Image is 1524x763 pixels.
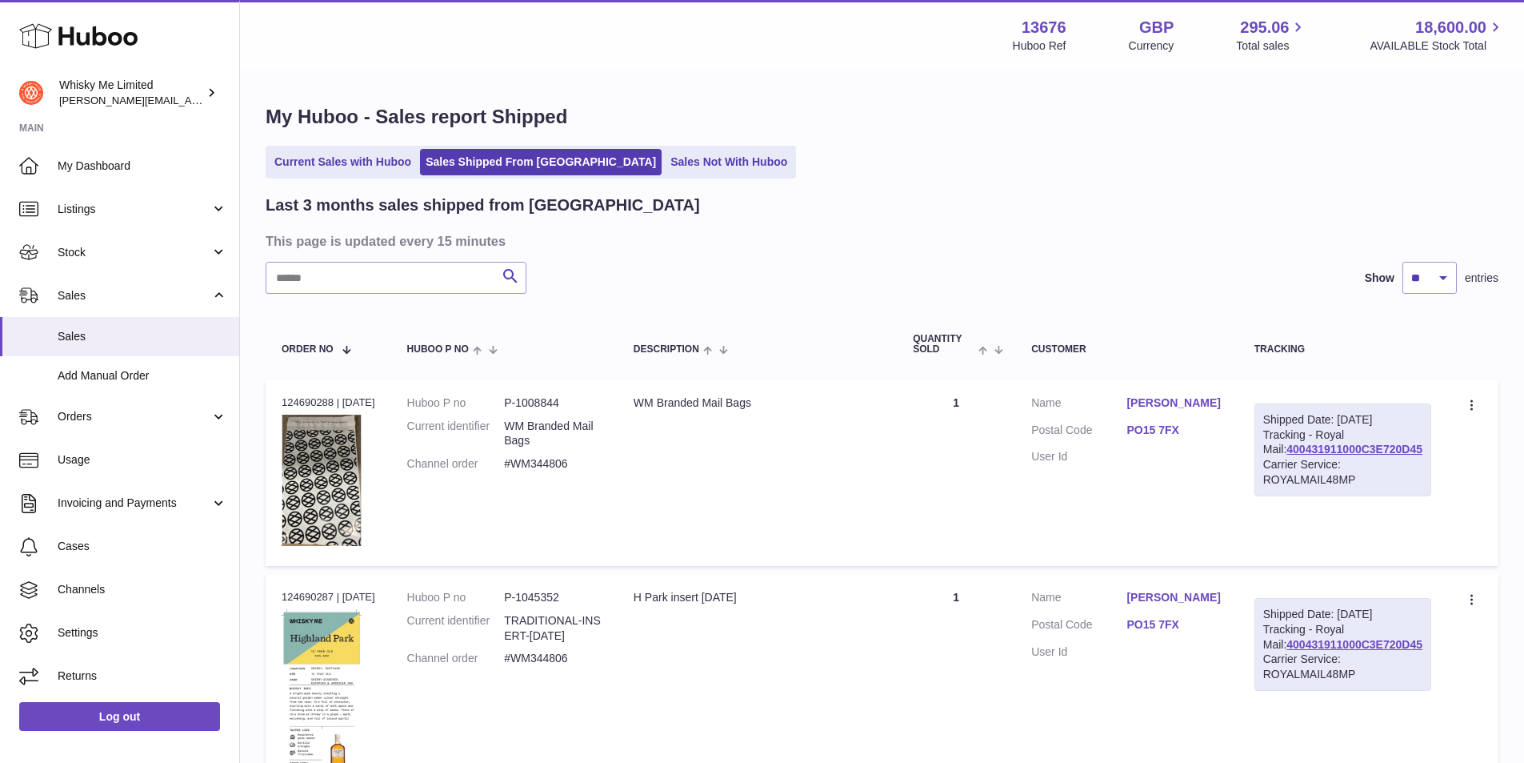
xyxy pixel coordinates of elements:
[1263,412,1422,428] div: Shipped Date: [DATE]
[504,651,602,666] dd: #WM344806
[1263,652,1422,682] div: Carrier Service: ROYALMAIL48MP
[504,613,602,644] dd: TRADITIONAL-INSERT-[DATE]
[407,590,505,605] dt: Huboo P no
[407,344,469,355] span: Huboo P no
[58,288,210,303] span: Sales
[1415,17,1486,38] span: 18,600.00
[266,232,1494,250] h3: This page is updated every 15 minutes
[19,81,43,105] img: frances@whiskyshop.com
[1031,590,1126,609] dt: Name
[407,396,505,411] dt: Huboo P no
[58,496,210,511] span: Invoicing and Payments
[1129,38,1174,54] div: Currency
[58,625,227,641] span: Settings
[1286,443,1422,456] a: 400431911000C3E720D45
[266,104,1498,130] h1: My Huboo - Sales report Shipped
[1286,638,1422,651] a: 400431911000C3E720D45
[1465,271,1498,286] span: entries
[1254,598,1431,691] div: Tracking - Royal Mail:
[58,539,227,554] span: Cases
[58,202,210,217] span: Listings
[504,456,602,472] dd: #WM344806
[407,651,505,666] dt: Channel order
[1031,449,1126,464] dt: User Id
[420,149,662,175] a: Sales Shipped From [GEOGRAPHIC_DATA]
[1370,38,1505,54] span: AVAILABLE Stock Total
[1126,617,1222,632] a: PO15 7FX
[1031,617,1126,637] dt: Postal Code
[897,379,1015,566] td: 1
[282,415,362,546] img: 1725358317.png
[1236,38,1307,54] span: Total sales
[282,344,334,355] span: Order No
[1022,17,1066,38] strong: 13676
[58,159,227,174] span: My Dashboard
[1263,607,1422,622] div: Shipped Date: [DATE]
[58,368,227,384] span: Add Manual Order
[58,409,210,424] span: Orders
[634,396,881,411] div: WM Branded Mail Bags
[504,590,602,605] dd: P-1045352
[58,582,227,597] span: Channels
[58,452,227,468] span: Usage
[1263,457,1422,488] div: Carrier Service: ROYALMAIL48MP
[1013,38,1066,54] div: Huboo Ref
[407,419,505,449] dt: Current identifier
[1126,396,1222,411] a: [PERSON_NAME]
[913,334,974,355] span: Quantity Sold
[407,613,505,644] dt: Current identifier
[1126,423,1222,438] a: PO15 7FX
[282,590,375,604] div: 124690287 | [DATE]
[59,78,203,108] div: Whisky Me Limited
[1236,17,1307,54] a: 295.06 Total sales
[665,149,793,175] a: Sales Not With Huboo
[504,419,602,449] dd: WM Branded Mail Bags
[58,669,227,684] span: Returns
[58,245,210,260] span: Stock
[19,702,220,731] a: Log out
[59,94,321,106] span: [PERSON_NAME][EMAIL_ADDRESS][DOMAIN_NAME]
[634,590,881,605] div: H Park insert [DATE]
[407,456,505,472] dt: Channel order
[1126,590,1222,605] a: [PERSON_NAME]
[1139,17,1174,38] strong: GBP
[282,396,375,410] div: 124690288 | [DATE]
[1254,404,1431,496] div: Tracking - Royal Mail:
[1031,344,1222,355] div: Customer
[1031,645,1126,660] dt: User Id
[58,329,227,344] span: Sales
[269,149,417,175] a: Current Sales with Huboo
[1254,344,1431,355] div: Tracking
[634,344,699,355] span: Description
[1370,17,1505,54] a: 18,600.00 AVAILABLE Stock Total
[504,396,602,411] dd: P-1008844
[1031,396,1126,415] dt: Name
[1031,423,1126,442] dt: Postal Code
[266,195,700,216] h2: Last 3 months sales shipped from [GEOGRAPHIC_DATA]
[1365,271,1394,286] label: Show
[1240,17,1289,38] span: 295.06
